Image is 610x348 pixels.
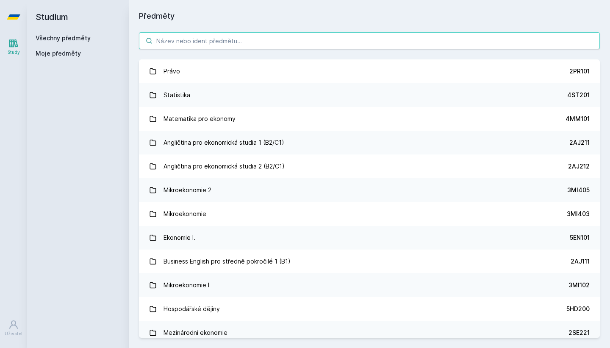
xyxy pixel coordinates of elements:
a: Právo 2PR101 [139,59,600,83]
a: Matematika pro ekonomy 4MM101 [139,107,600,131]
a: Mikroekonomie I 3MI102 [139,273,600,297]
div: 2AJ212 [568,162,590,171]
a: Mikroekonomie 3MI403 [139,202,600,226]
div: 2AJ211 [569,138,590,147]
div: 5HD200 [566,305,590,313]
a: Všechny předměty [36,34,91,42]
div: 5EN101 [570,233,590,242]
a: Statistika 4ST201 [139,83,600,107]
div: 2AJ111 [571,257,590,266]
a: Ekonomie I. 5EN101 [139,226,600,250]
div: Mikroekonomie 2 [164,182,211,199]
div: 2SE221 [568,328,590,337]
div: Business English pro středně pokročilé 1 (B1) [164,253,291,270]
a: Mikroekonomie 2 3MI405 [139,178,600,202]
div: Angličtina pro ekonomická studia 2 (B2/C1) [164,158,285,175]
div: 4ST201 [567,91,590,99]
a: Hospodářské dějiny 5HD200 [139,297,600,321]
div: Ekonomie I. [164,229,195,246]
div: Uživatel [5,331,22,337]
a: Uživatel [2,315,25,341]
div: Mezinárodní ekonomie [164,324,227,341]
div: 3MI405 [567,186,590,194]
div: 4MM101 [566,115,590,123]
a: Angličtina pro ekonomická studia 1 (B2/C1) 2AJ211 [139,131,600,154]
div: Statistika [164,87,190,104]
a: Angličtina pro ekonomická studia 2 (B2/C1) 2AJ212 [139,154,600,178]
a: Business English pro středně pokročilé 1 (B1) 2AJ111 [139,250,600,273]
div: 3MI102 [568,281,590,289]
div: Matematika pro ekonomy [164,110,236,127]
div: Mikroekonomie [164,205,206,222]
a: Study [2,34,25,60]
h1: Předměty [139,10,600,22]
div: Právo [164,63,180,80]
div: Mikroekonomie I [164,277,209,294]
div: Hospodářské dějiny [164,300,220,317]
div: 2PR101 [569,67,590,76]
span: Moje předměty [36,49,81,58]
input: Název nebo ident předmětu… [139,32,600,49]
div: Angličtina pro ekonomická studia 1 (B2/C1) [164,134,284,151]
div: Study [8,49,20,56]
a: Mezinárodní ekonomie 2SE221 [139,321,600,345]
div: 3MI403 [567,210,590,218]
